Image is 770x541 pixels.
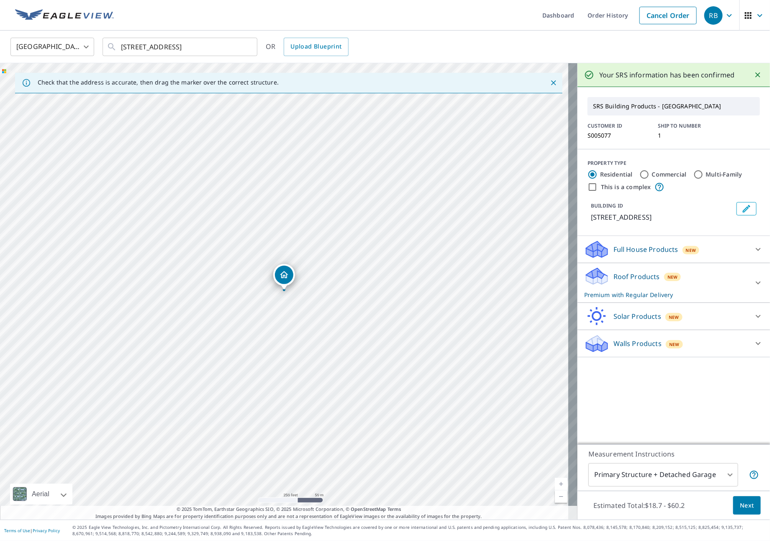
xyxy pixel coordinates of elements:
button: Close [548,77,559,88]
div: [GEOGRAPHIC_DATA] [10,35,94,59]
p: 1 [658,132,718,139]
span: New [686,247,696,254]
span: New [669,341,680,348]
p: Measurement Instructions [588,449,759,459]
div: OR [266,38,349,56]
p: | [4,528,60,533]
p: Premium with Regular Delivery [584,290,748,299]
label: Residential [600,170,633,179]
div: Aerial [10,484,72,505]
p: Estimated Total: $18.7 - $60.2 [587,496,691,515]
span: Upload Blueprint [290,41,341,52]
span: Your report will include the primary structure and a detached garage if one exists. [749,470,759,480]
div: Solar ProductsNew [584,306,763,326]
span: © 2025 TomTom, Earthstar Geographics SIO, © 2025 Microsoft Corporation, © [177,506,401,513]
span: New [667,274,678,280]
p: Roof Products [613,272,660,282]
p: BUILDING ID [591,202,623,209]
label: Multi-Family [706,170,742,179]
p: [STREET_ADDRESS] [591,212,733,222]
span: Next [740,500,754,511]
p: © 2025 Eagle View Technologies, Inc. and Pictometry International Corp. All Rights Reserved. Repo... [72,524,766,537]
p: Walls Products [613,338,662,349]
p: SRS Building Products - [GEOGRAPHIC_DATA] [590,99,758,113]
label: Commercial [652,170,687,179]
div: Full House ProductsNew [584,239,763,259]
div: RB [704,6,723,25]
img: EV Logo [15,9,114,22]
p: Full House Products [613,244,678,254]
span: New [669,314,679,320]
p: Your SRS information has been confirmed [599,70,735,80]
input: Search by address or latitude-longitude [121,35,240,59]
button: Next [733,496,761,515]
p: Check that the address is accurate, then drag the marker over the correct structure. [38,79,279,86]
button: Close [752,69,763,80]
a: OpenStreetMap [351,506,386,512]
a: Privacy Policy [33,528,60,533]
button: Edit building 1 [737,202,757,215]
a: Terms of Use [4,528,30,533]
a: Current Level 17, Zoom In [555,478,567,490]
div: Dropped pin, building 1, Residential property, 871 11th Ave Longview, WA 98632 [273,264,295,290]
a: Terms [388,506,401,512]
p: CUSTOMER ID [588,122,648,130]
p: S005077 [588,132,648,139]
div: Walls ProductsNew [584,333,763,354]
div: Roof ProductsNewPremium with Regular Delivery [584,267,763,299]
a: Current Level 17, Zoom Out [555,490,567,503]
a: Upload Blueprint [284,38,348,56]
label: This is a complex [601,183,651,191]
p: SHIP TO NUMBER [658,122,718,130]
p: Solar Products [613,311,661,321]
a: Cancel Order [639,7,697,24]
div: Aerial [29,484,52,505]
div: PROPERTY TYPE [588,159,760,167]
div: Primary Structure + Detached Garage [588,463,738,487]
